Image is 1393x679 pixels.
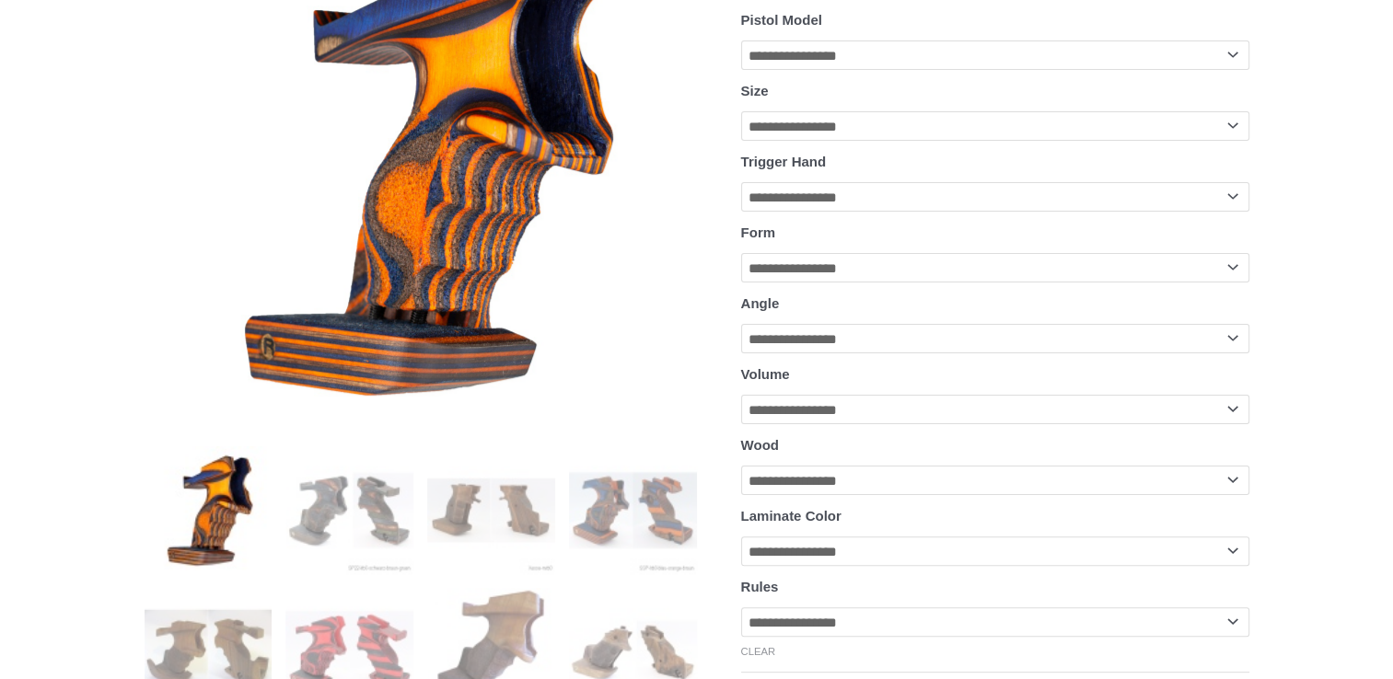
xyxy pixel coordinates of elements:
[427,446,555,574] img: Rink Grip for Sport Pistol - Image 3
[741,508,842,524] label: Laminate Color
[741,437,779,453] label: Wood
[741,366,790,382] label: Volume
[741,646,776,657] a: Clear options
[741,154,827,169] label: Trigger Hand
[741,224,776,240] label: Form
[741,295,780,311] label: Angle
[145,446,273,574] img: Rink Grip for Sport Pistol
[285,446,413,574] img: Rink Grip for Sport Pistol - Image 2
[569,446,697,574] img: Rink Grip for Sport Pistol - Image 4
[741,579,779,594] label: Rules
[741,83,769,98] label: Size
[741,12,822,28] label: Pistol Model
